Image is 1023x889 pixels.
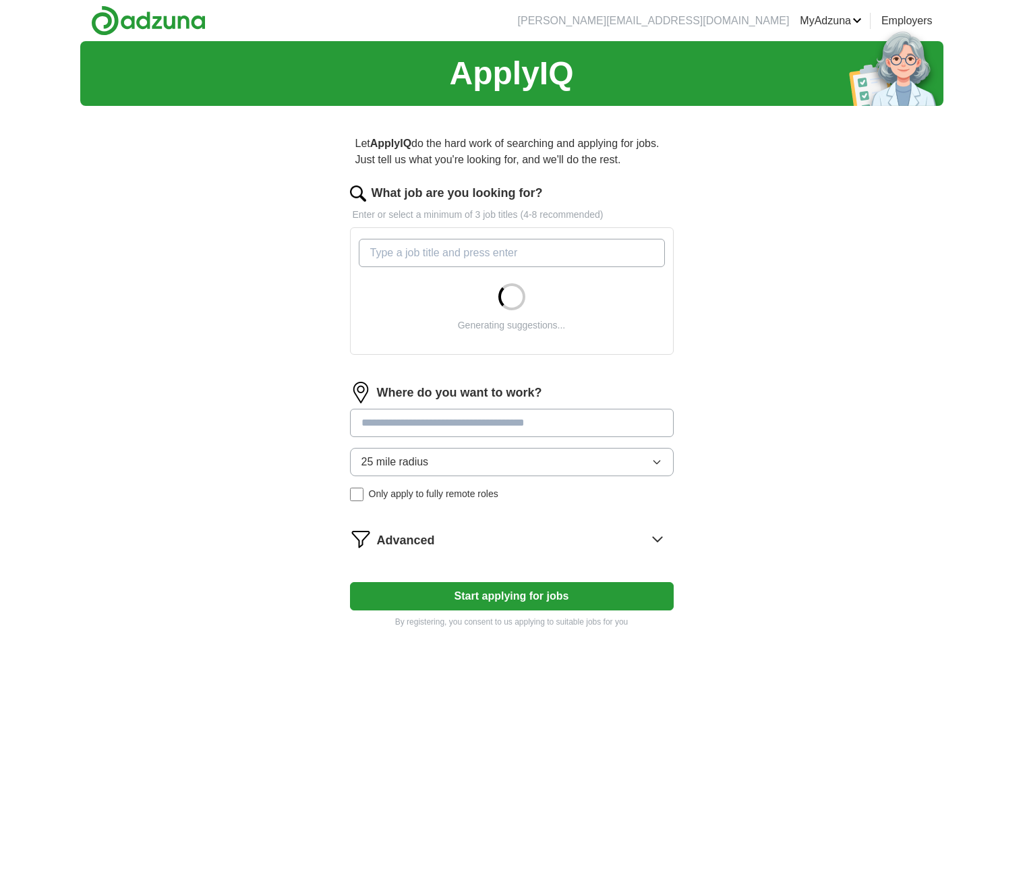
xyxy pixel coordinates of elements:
[350,185,366,202] img: search.png
[350,528,372,550] img: filter
[350,208,674,222] p: Enter or select a minimum of 3 job titles (4-8 recommended)
[372,184,543,202] label: What job are you looking for?
[449,49,573,98] h1: ApplyIQ
[458,318,566,333] div: Generating suggestions...
[800,13,862,29] a: MyAdzuna
[350,130,674,173] p: Let do the hard work of searching and applying for jobs. Just tell us what you're looking for, an...
[369,487,498,501] span: Only apply to fully remote roles
[350,382,372,403] img: location.png
[518,13,790,29] li: [PERSON_NAME][EMAIL_ADDRESS][DOMAIN_NAME]
[350,448,674,476] button: 25 mile radius
[377,384,542,402] label: Where do you want to work?
[359,239,665,267] input: Type a job title and press enter
[361,454,429,470] span: 25 mile radius
[881,13,933,29] a: Employers
[350,582,674,610] button: Start applying for jobs
[91,5,206,36] img: Adzuna logo
[370,138,411,149] strong: ApplyIQ
[350,616,674,628] p: By registering, you consent to us applying to suitable jobs for you
[377,532,435,550] span: Advanced
[350,488,363,501] input: Only apply to fully remote roles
